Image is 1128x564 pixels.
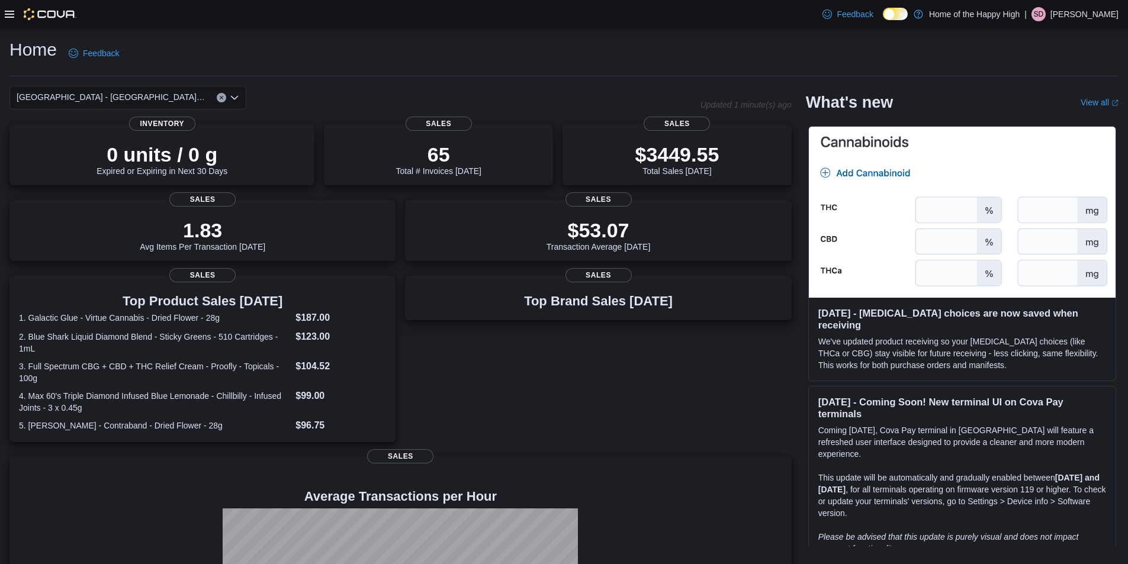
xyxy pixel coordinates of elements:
[644,117,710,131] span: Sales
[140,218,265,252] div: Avg Items Per Transaction [DATE]
[295,418,386,433] dd: $96.75
[83,47,119,59] span: Feedback
[547,218,651,252] div: Transaction Average [DATE]
[1034,7,1044,21] span: SD
[97,143,227,166] p: 0 units / 0 g
[24,8,76,20] img: Cova
[230,93,239,102] button: Open list of options
[565,192,632,207] span: Sales
[700,100,792,109] p: Updated 1 minute(s) ago
[1031,7,1046,21] div: Sarah Davidson
[19,294,386,308] h3: Top Product Sales [DATE]
[295,330,386,344] dd: $123.00
[806,93,893,112] h2: What's new
[883,8,908,20] input: Dark Mode
[19,331,291,354] dt: 2. Blue Shark Liquid Diamond Blend - Sticky Greens - 510 Cartridges - 1mL
[818,532,1079,553] em: Please be advised that this update is purely visual and does not impact payment functionality.
[140,218,265,242] p: 1.83
[19,360,291,384] dt: 3. Full Spectrum CBG + CBD + THC Relief Cream - Proofly - Topicals - 100g
[17,90,205,104] span: [GEOGRAPHIC_DATA] - [GEOGRAPHIC_DATA] - Fire & Flower
[818,396,1106,420] h3: [DATE] - Coming Soon! New terminal UI on Cova Pay terminals
[818,307,1106,331] h3: [DATE] - [MEDICAL_DATA] choices are now saved when receiving
[295,359,386,373] dd: $104.52
[818,2,878,26] a: Feedback
[818,424,1106,460] p: Coming [DATE], Cova Pay terminal in [GEOGRAPHIC_DATA] will feature a refreshed user interface des...
[635,143,719,176] div: Total Sales [DATE]
[396,143,481,166] p: 65
[635,143,719,166] p: $3449.55
[929,7,1020,21] p: Home of the Happy High
[19,390,291,414] dt: 4. Max 60's Triple Diamond Infused Blue Lemonade - Chillbilly - Infused Joints - 3 x 0.45g
[217,93,226,102] button: Clear input
[19,489,782,504] h4: Average Transactions per Hour
[818,472,1106,519] p: This update will be automatically and gradually enabled between , for all terminals operating on ...
[129,117,195,131] span: Inventory
[406,117,472,131] span: Sales
[818,473,1100,494] strong: [DATE] and [DATE]
[1111,99,1119,107] svg: External link
[1081,98,1119,107] a: View allExternal link
[547,218,651,242] p: $53.07
[837,8,873,20] span: Feedback
[19,312,291,324] dt: 1. Galactic Glue - Virtue Cannabis - Dried Flower - 28g
[524,294,673,308] h3: Top Brand Sales [DATE]
[1050,7,1119,21] p: [PERSON_NAME]
[295,389,386,403] dd: $99.00
[883,20,883,21] span: Dark Mode
[169,268,236,282] span: Sales
[818,336,1106,371] p: We've updated product receiving so your [MEDICAL_DATA] choices (like THCa or CBG) stay visible fo...
[169,192,236,207] span: Sales
[295,311,386,325] dd: $187.00
[367,449,433,463] span: Sales
[19,420,291,431] dt: 5. [PERSON_NAME] - Contraband - Dried Flower - 28g
[396,143,481,176] div: Total # Invoices [DATE]
[97,143,227,176] div: Expired or Expiring in Next 30 Days
[9,38,57,62] h1: Home
[1024,7,1027,21] p: |
[565,268,632,282] span: Sales
[64,41,124,65] a: Feedback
